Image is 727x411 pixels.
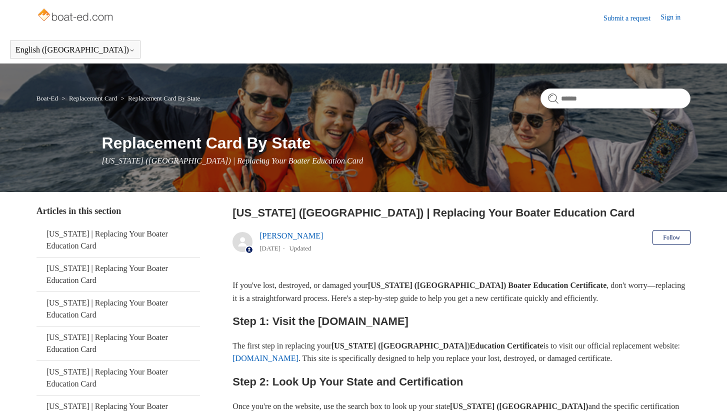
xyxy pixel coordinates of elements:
[470,341,543,350] strong: Education Certificate
[36,6,116,26] img: Boat-Ed Help Center home page
[660,12,690,24] a: Sign in
[128,94,200,102] a: Replacement Card By State
[540,88,690,108] input: Search
[331,341,467,350] strong: [US_STATE] ([GEOGRAPHIC_DATA]
[15,45,135,54] button: English ([GEOGRAPHIC_DATA])
[36,257,200,291] a: [US_STATE] | Replacing Your Boater Education Card
[36,223,200,257] a: [US_STATE] | Replacing Your Boater Education Card
[232,339,690,365] p: The first step in replacing your ) is to visit our official replacement website: . This site is s...
[693,377,719,403] div: Live chat
[652,230,690,245] button: Follow Article
[102,131,691,155] h1: Replacement Card By State
[232,373,690,390] h2: Step 2: Look Up Your State and Certification
[450,402,588,410] strong: [US_STATE] ([GEOGRAPHIC_DATA])
[36,94,58,102] a: Boat-Ed
[36,326,200,360] a: [US_STATE] | Replacing Your Boater Education Card
[232,204,690,221] h2: District of Columbia (DC) | Replacing Your Boater Education Card
[259,231,323,240] a: [PERSON_NAME]
[603,13,660,23] a: Submit a request
[232,354,298,362] a: [DOMAIN_NAME]
[232,279,690,304] p: If you've lost, destroyed, or damaged your , don't worry—replacing it is a straightforward proces...
[59,94,118,102] li: Replacement Card
[119,94,200,102] li: Replacement Card By State
[69,94,117,102] a: Replacement Card
[36,206,121,216] span: Articles in this section
[36,361,200,395] a: [US_STATE] | Replacing Your Boater Education Card
[102,156,363,165] span: [US_STATE] ([GEOGRAPHIC_DATA]) | Replacing Your Boater Education Card
[289,244,311,252] li: Updated
[232,312,690,330] h2: Step 1: Visit the [DOMAIN_NAME]
[36,94,60,102] li: Boat-Ed
[259,244,280,252] time: 05/22/2024, 10:39
[36,292,200,326] a: [US_STATE] | Replacing Your Boater Education Card
[368,281,607,289] strong: [US_STATE] ([GEOGRAPHIC_DATA]) Boater Education Certificate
